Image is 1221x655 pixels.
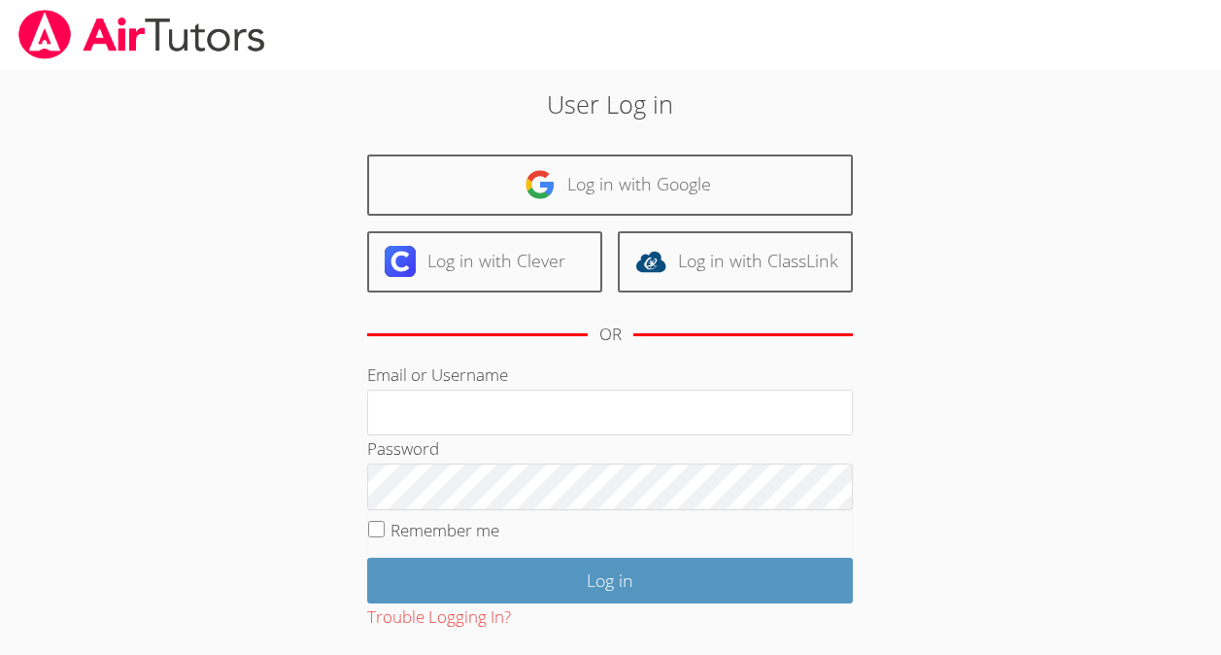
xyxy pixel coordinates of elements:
label: Remember me [390,519,499,541]
a: Log in with Google [367,155,853,216]
input: Log in [367,558,853,603]
label: Email or Username [367,363,508,386]
img: google-logo-50288ca7cdecda66e5e0955fdab243c47b7ad437acaf1139b6f446037453330a.svg [525,169,556,200]
button: Trouble Logging In? [367,603,511,632]
label: Password [367,437,439,460]
img: clever-logo-6eab21bc6e7a338710f1a6ff85c0baf02591cd810cc4098c63d3a4b26e2feb20.svg [385,246,416,277]
h2: User Log in [281,86,940,122]
img: airtutors_banner-c4298cdbf04f3fff15de1276eac7730deb9818008684d7c2e4769d2f7ddbe033.png [17,10,267,59]
a: Log in with ClassLink [618,231,853,293]
div: OR [599,321,622,349]
a: Log in with Clever [367,231,602,293]
img: classlink-logo-d6bb404cc1216ec64c9a2012d9dc4662098be43eaf13dc465df04b49fa7ab582.svg [635,246,666,277]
